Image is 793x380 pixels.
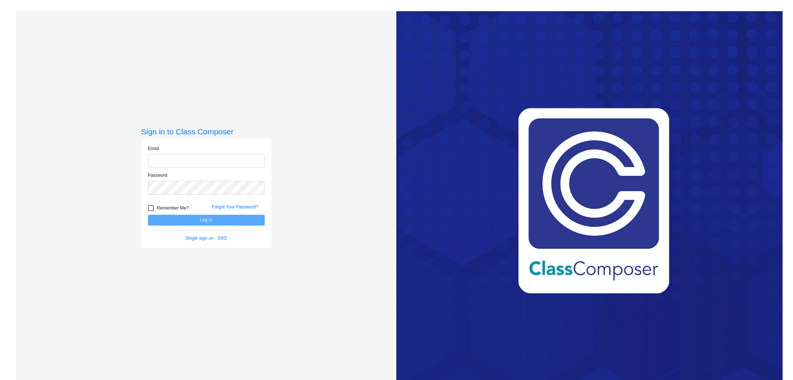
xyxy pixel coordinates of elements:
[141,127,271,136] h3: Sign in to Class Composer
[186,236,227,241] a: Single sign on - SSO
[148,215,265,226] button: Log In
[157,204,189,213] span: Remember Me?
[148,145,159,152] label: Email
[212,204,258,210] a: Forgot Your Password?
[148,172,168,179] label: Password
